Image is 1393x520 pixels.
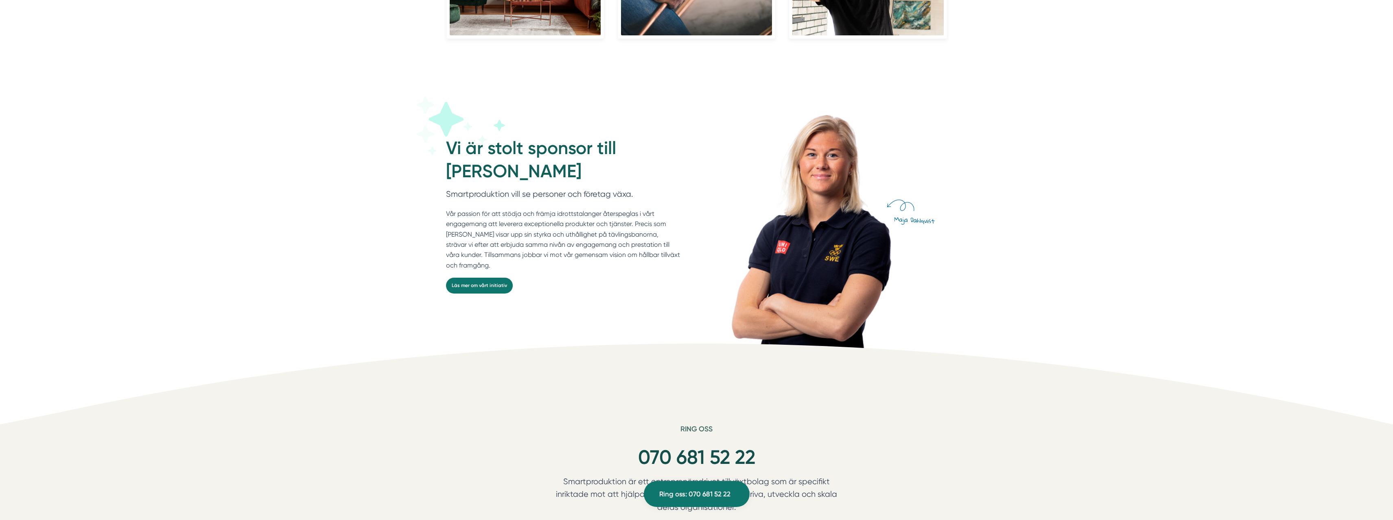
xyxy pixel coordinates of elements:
[446,137,680,188] h2: Vi är stolt sponsor till [PERSON_NAME]
[446,188,680,205] p: Smartproduktion vill se personer och företag växa.
[540,424,853,440] h6: Ring oss
[446,209,680,270] p: Vår passion för att stödja och främja idrottstalanger återspeglas i vårt engagemang att leverera ...
[638,446,755,469] a: 070 681 52 22
[446,278,513,294] a: Läs mer om vårt initiativ
[703,104,947,352] img: Maja Dahlqvist
[644,481,750,507] a: Ring oss: 070 681 52 22
[540,475,853,518] p: Smartproduktion är ett entreprenörsdrivet tillväxtbolag som är specifikt inriktade mot att hjälpa...
[659,489,730,500] span: Ring oss: 070 681 52 22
